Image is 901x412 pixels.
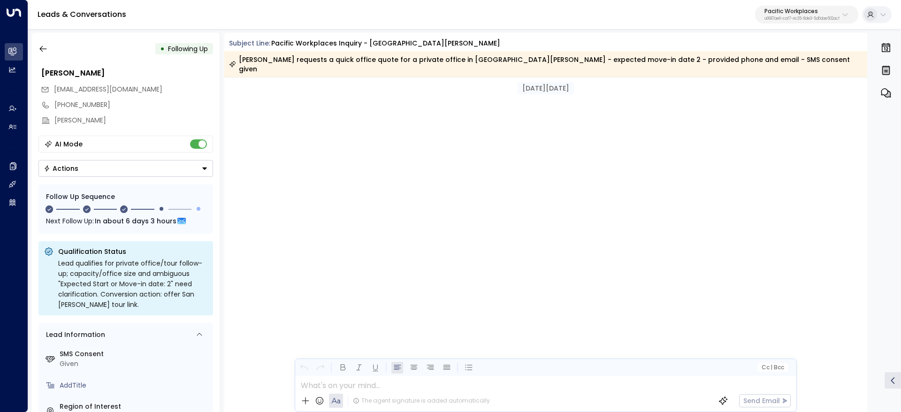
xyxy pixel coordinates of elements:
[168,44,208,53] span: Following Up
[518,82,574,94] div: [DATE][DATE]
[761,364,784,371] span: Cc Bcc
[60,359,209,369] div: Given
[60,349,209,359] label: SMS Consent
[229,38,270,48] span: Subject Line:
[771,364,772,371] span: |
[38,160,213,177] div: Button group with a nested menu
[160,40,165,57] div: •
[38,9,126,20] a: Leads & Conversations
[764,8,840,14] p: Pacific Workplaces
[44,164,78,173] div: Actions
[55,139,83,149] div: AI Mode
[60,402,209,412] label: Region of Interest
[298,362,310,374] button: Undo
[58,247,207,256] p: Qualification Status
[54,84,162,94] span: redponi2@aol.com
[764,17,840,21] p: a0687ae6-caf7-4c35-8de3-5d0dae502acf
[46,216,206,226] div: Next Follow Up:
[54,84,162,94] span: [EMAIL_ADDRESS][DOMAIN_NAME]
[95,216,176,226] span: In about 6 days 3 hours
[43,330,105,340] div: Lead Information
[54,100,213,110] div: [PHONE_NUMBER]
[271,38,500,48] div: Pacific Workplaces Inquiry - [GEOGRAPHIC_DATA][PERSON_NAME]
[38,160,213,177] button: Actions
[60,381,209,390] div: AddTitle
[54,115,213,125] div: [PERSON_NAME]
[41,68,213,79] div: [PERSON_NAME]
[757,363,787,372] button: Cc|Bcc
[58,258,207,310] div: Lead qualifies for private office/tour follow-up; capacity/office size and ambiguous "Expected St...
[755,6,858,23] button: Pacific Workplacesa0687ae6-caf7-4c35-8de3-5d0dae502acf
[314,362,326,374] button: Redo
[353,397,490,405] div: The agent signature is added automatically
[46,192,206,202] div: Follow Up Sequence
[229,55,862,74] div: [PERSON_NAME] requests a quick office quote for a private office in [GEOGRAPHIC_DATA][PERSON_NAME...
